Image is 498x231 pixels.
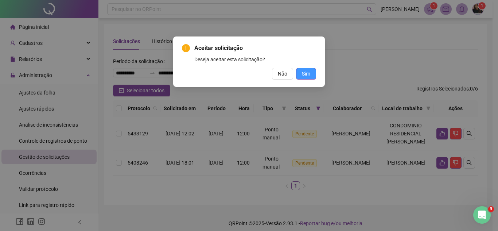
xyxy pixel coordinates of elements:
[194,55,316,63] div: Deseja aceitar esta solicitação?
[473,206,491,224] iframe: Intercom live chat
[296,68,316,80] button: Sim
[182,44,190,52] span: exclamation-circle
[278,70,287,78] span: Não
[488,206,494,212] span: 3
[302,70,310,78] span: Sim
[272,68,293,80] button: Não
[194,44,316,53] span: Aceitar solicitação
